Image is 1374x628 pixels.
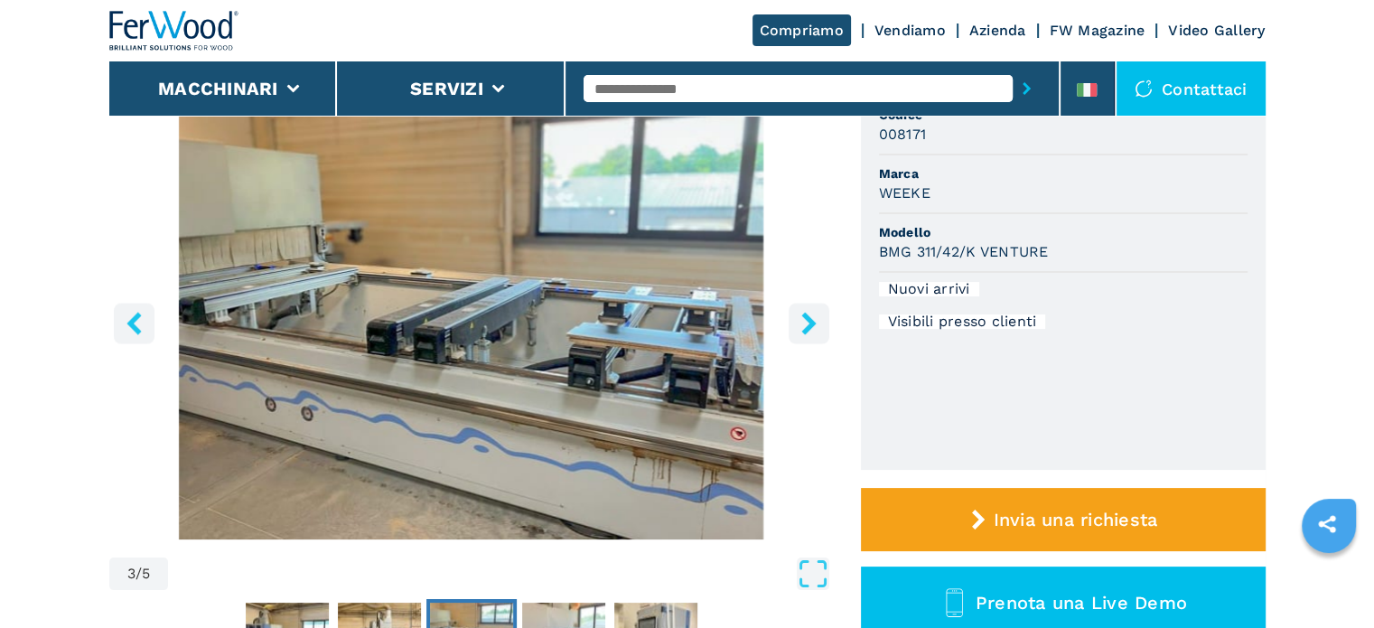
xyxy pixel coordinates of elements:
iframe: Chat [1297,547,1360,614]
a: FW Magazine [1050,22,1145,39]
button: Servizi [410,78,483,99]
a: sharethis [1304,501,1350,547]
a: Video Gallery [1168,22,1265,39]
div: Visibili presso clienti [879,314,1046,329]
span: / [136,567,142,581]
img: Centro di lavoro a Ventose WEEKE BMG 311/42/K VENTURE [109,101,834,539]
div: Nuovi arrivi [879,282,979,296]
button: left-button [114,303,154,343]
span: 3 [127,567,136,581]
a: Azienda [969,22,1026,39]
button: Open Fullscreen [173,558,828,590]
a: Compriamo [752,14,851,46]
span: 5 [142,567,150,581]
img: Ferwood [109,11,239,51]
span: Invia una richiesta [993,509,1157,530]
button: right-button [789,303,829,343]
h3: BMG 311/42/K VENTURE [879,241,1049,262]
span: Prenota una Live Demo [976,592,1187,614]
img: Contattaci [1135,80,1153,98]
h3: 008171 [879,124,927,145]
h3: WEEKE [879,183,930,203]
button: Invia una richiesta [861,488,1266,551]
span: Marca [879,164,1248,183]
div: Go to Slide 3 [109,101,834,539]
button: Macchinari [158,78,278,99]
a: Vendiamo [874,22,946,39]
span: Modello [879,223,1248,241]
button: submit-button [1013,68,1041,109]
div: Contattaci [1117,61,1266,116]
